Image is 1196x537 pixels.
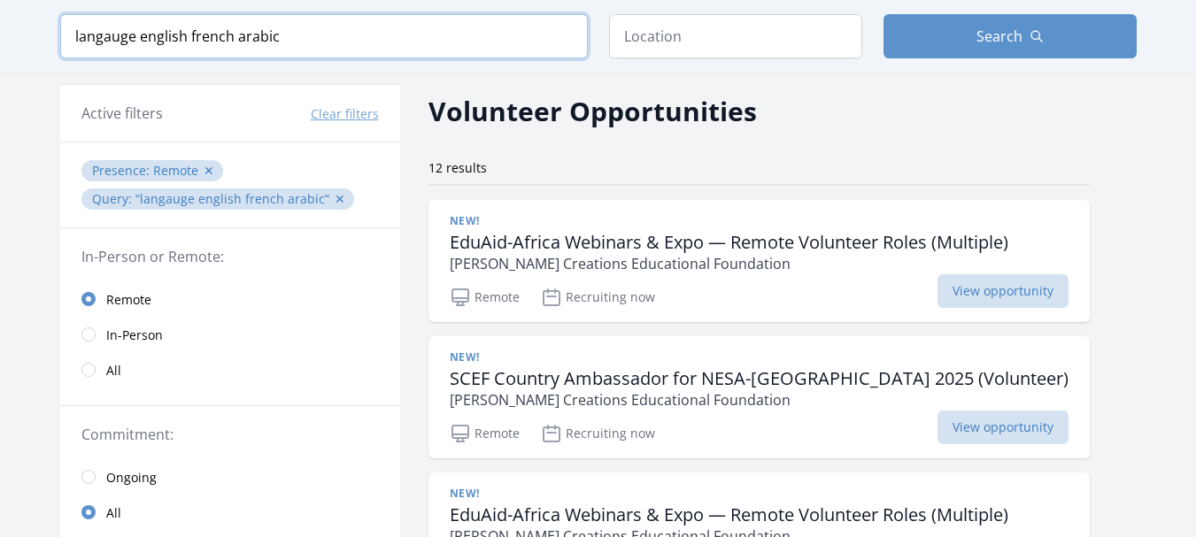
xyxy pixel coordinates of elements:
span: All [106,362,121,380]
p: Recruiting now [541,423,655,444]
button: ✕ [204,162,214,180]
a: Ongoing [60,459,400,495]
p: [PERSON_NAME] Creations Educational Foundation [450,389,1069,410]
p: [PERSON_NAME] Creations Educational Foundation [450,253,1008,274]
span: Remote [153,162,198,179]
h2: Volunteer Opportunities [428,91,757,131]
a: New! EduAid-Africa Webinars & Expo — Remote Volunteer Roles (Multiple) [PERSON_NAME] Creations Ed... [428,200,1090,322]
span: Query : [92,190,135,207]
legend: Commitment: [81,424,379,445]
span: Presence : [92,162,153,179]
input: Keyword [60,14,588,58]
span: View opportunity [938,410,1069,444]
h3: EduAid-Africa Webinars & Expo — Remote Volunteer Roles (Multiple) [450,232,1008,253]
a: All [60,495,400,530]
span: New! [450,214,480,228]
span: All [106,504,121,522]
button: Search [883,14,1137,58]
h3: Active filters [81,103,163,124]
p: Remote [450,287,520,308]
span: View opportunity [938,274,1069,308]
span: Remote [106,291,151,309]
a: Remote [60,281,400,317]
p: Remote [450,423,520,444]
span: New! [450,487,480,501]
h3: SCEF Country Ambassador for NESA-[GEOGRAPHIC_DATA] 2025 (Volunteer) [450,368,1069,389]
span: Search [976,26,1022,47]
span: 12 results [428,159,487,176]
input: Location [609,14,862,58]
span: Ongoing [106,469,157,487]
span: In-Person [106,326,163,344]
a: In-Person [60,317,400,352]
button: ✕ [335,190,345,208]
a: All [60,352,400,387]
a: New! SCEF Country Ambassador for NESA-[GEOGRAPHIC_DATA] 2025 (Volunteer) [PERSON_NAME] Creations ... [428,336,1090,458]
legend: In-Person or Remote: [81,246,379,267]
h3: EduAid-Africa Webinars & Expo — Remote Volunteer Roles (Multiple) [450,504,1008,525]
q: langauge english french arabic [135,190,329,207]
button: Clear filters [311,105,379,123]
p: Recruiting now [541,287,655,308]
span: New! [450,350,480,364]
